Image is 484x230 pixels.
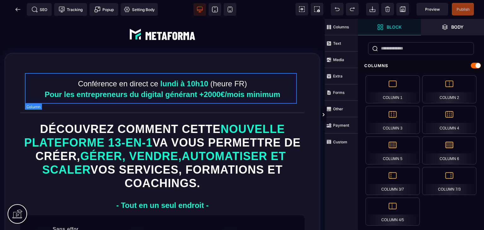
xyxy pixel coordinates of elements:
[333,25,349,29] strong: Columns
[358,60,484,72] div: Columns
[89,3,118,16] span: Create Alert Modal
[325,19,358,35] span: Columns
[94,6,114,13] span: Popup
[325,52,358,68] span: Media
[333,140,347,144] strong: Custom
[325,101,358,117] span: Other
[396,3,409,15] span: Save
[333,123,349,128] strong: Payment
[20,181,305,193] text: - Tout en un seul endroit -
[32,6,47,13] span: SEO
[209,3,221,16] span: View tablet
[422,167,476,195] div: Column 7/3
[358,106,364,124] span: Toggle Views
[381,3,394,15] span: Clear
[425,7,440,12] span: Preview
[333,74,343,78] strong: Extra
[325,117,358,134] span: Payment
[452,3,474,15] span: Save
[311,3,323,15] span: Screenshot
[333,57,344,62] strong: Media
[422,136,476,164] div: Column 6
[296,3,308,15] span: View components
[421,19,484,35] span: Open Layers
[366,198,420,226] div: Column 4/5
[333,41,341,46] strong: Text
[366,106,420,134] div: Column 3
[54,3,87,16] span: Tracking code
[366,75,420,103] div: Column 1
[366,136,420,164] div: Column 5
[333,90,345,95] strong: Forms
[366,167,420,195] div: Column 3/7
[358,19,421,35] span: Open Blocks
[331,3,343,15] span: Undo
[325,68,358,84] span: Extra
[160,60,208,69] b: lundi à 10h10
[27,3,52,16] span: Seo meta data
[20,102,305,173] h1: NOUVELLE PLATEFORME 13-EN-1 GÉRER, VENDRE,AUTOMATISER ET SCALER
[124,6,155,13] span: Setting Body
[325,84,358,101] span: Forms
[59,6,83,13] span: Tracking
[121,3,158,16] span: Favicon
[12,3,24,16] span: Back
[387,25,402,29] strong: Block
[333,106,343,111] strong: Other
[224,3,236,16] span: View mobile
[366,3,379,15] span: Open Import Webpage
[193,3,206,16] span: View desktop
[457,7,470,12] span: Publish
[45,71,280,80] b: Pour les entrepreneurs du digital générant +2000€/mois minimum
[128,8,197,23] img: 074ec184fe1d2425f80d4b33d62ca662_abe9e435164421cb06e33ef15842a39e_e5ef653356713f0d7dd3797ab850248...
[417,3,448,15] span: Preview
[422,75,476,103] div: Column 2
[422,106,476,134] div: Column 4
[325,35,358,52] span: Text
[346,3,359,15] span: Redo
[325,134,358,150] span: Custom Block
[451,25,464,29] strong: Body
